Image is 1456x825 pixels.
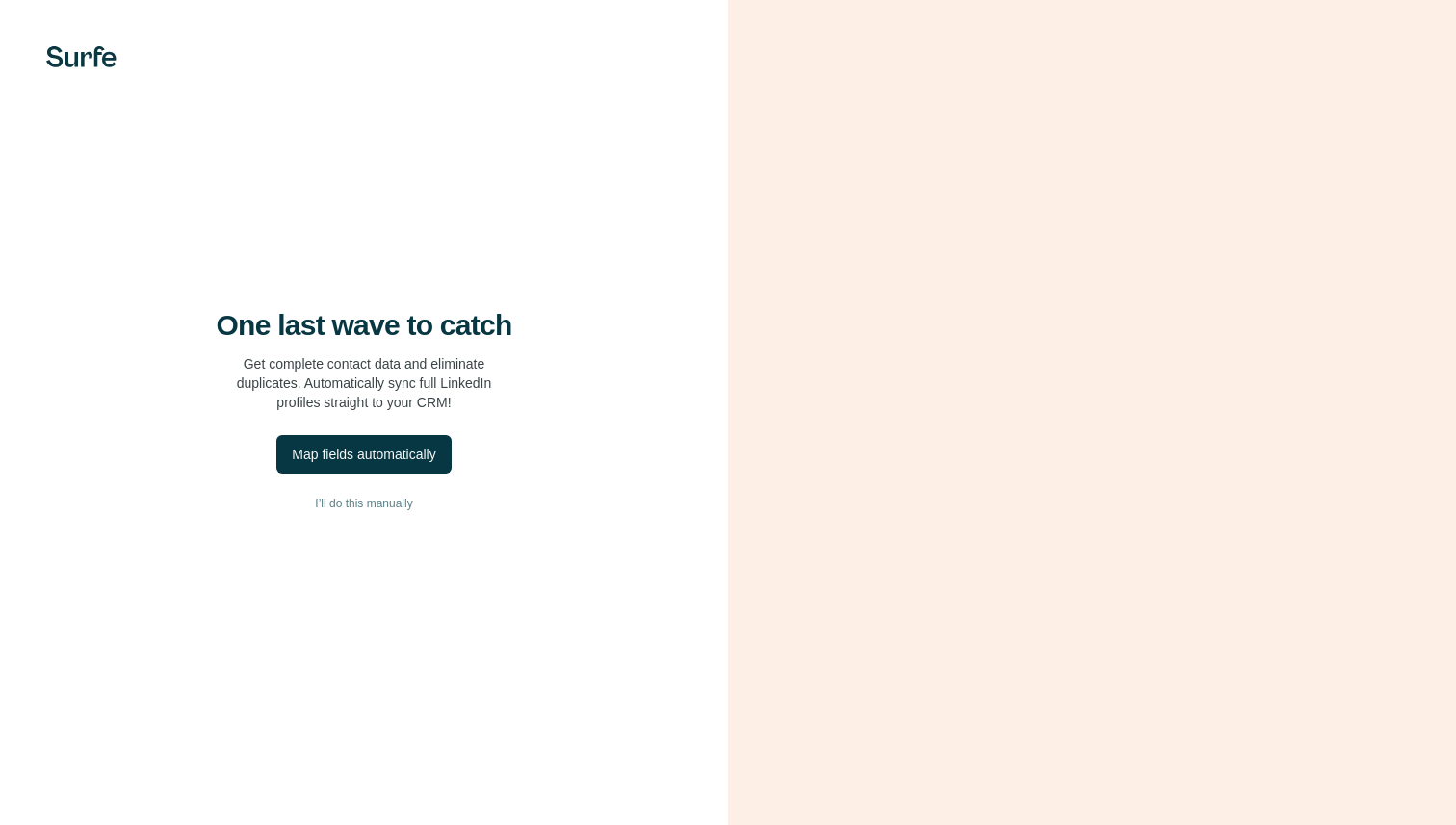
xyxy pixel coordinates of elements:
span: I’ll do this manually [315,495,412,512]
p: Get complete contact data and eliminate duplicates. Automatically sync full LinkedIn profiles str... [237,354,492,412]
button: Map fields automatically [276,435,451,474]
button: I’ll do this manually [39,489,689,518]
div: Map fields automatically [292,445,435,464]
img: Surfe's logo [46,46,117,67]
h4: One last wave to catch [217,308,512,343]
